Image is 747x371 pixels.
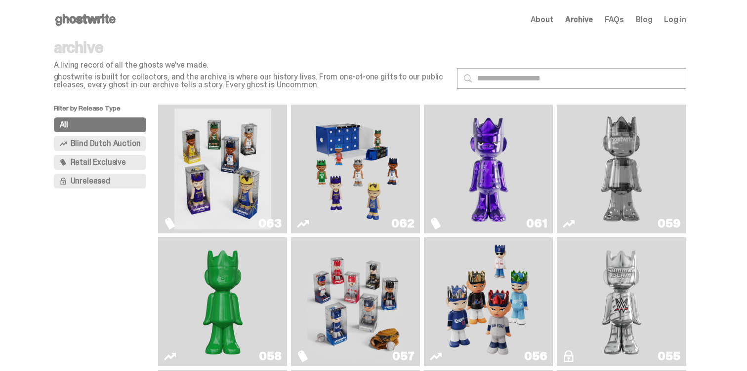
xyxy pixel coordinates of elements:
button: Retail Exclusive [54,155,147,170]
a: Archive [565,16,593,24]
a: Two [563,109,680,229]
button: Blind Dutch Auction [54,136,147,151]
a: Schrödinger's ghost: Sunday Green [164,241,281,362]
img: Game Face (2025) [174,109,271,229]
div: 057 [392,350,414,362]
a: Game Face (2025) [430,241,547,362]
span: All [60,121,69,129]
span: Unreleased [71,177,110,185]
a: FAQs [605,16,624,24]
p: A living record of all the ghosts we've made. [54,61,449,69]
span: Retail Exclusive [71,158,126,166]
a: Log in [664,16,686,24]
img: Two [573,109,670,229]
div: 061 [526,218,547,229]
a: Game Face (2025) [297,241,414,362]
a: Blog [636,16,652,24]
div: 062 [391,218,414,229]
div: 056 [524,350,547,362]
button: Unreleased [54,174,147,188]
p: Filter by Release Type [54,105,159,117]
a: Game Face (2025) [297,109,414,229]
img: Fantasy [440,109,537,229]
img: Game Face (2025) [307,241,404,362]
a: Game Face (2025) [164,109,281,229]
img: Game Face (2025) [307,109,404,229]
button: All [54,117,147,132]
span: Blind Dutch Auction [71,140,141,148]
a: About [531,16,553,24]
a: Fantasy [430,109,547,229]
div: 055 [658,350,680,362]
p: ghostwrite is built for collectors, and the archive is where our history lives. From one-of-one g... [54,73,449,89]
img: Schrödinger's ghost: Sunday Green [174,241,271,362]
a: I Was There SummerSlam [563,241,680,362]
div: 059 [658,218,680,229]
img: Game Face (2025) [440,241,537,362]
div: 058 [259,350,281,362]
div: 063 [258,218,281,229]
p: archive [54,39,449,55]
img: I Was There SummerSlam [573,241,670,362]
